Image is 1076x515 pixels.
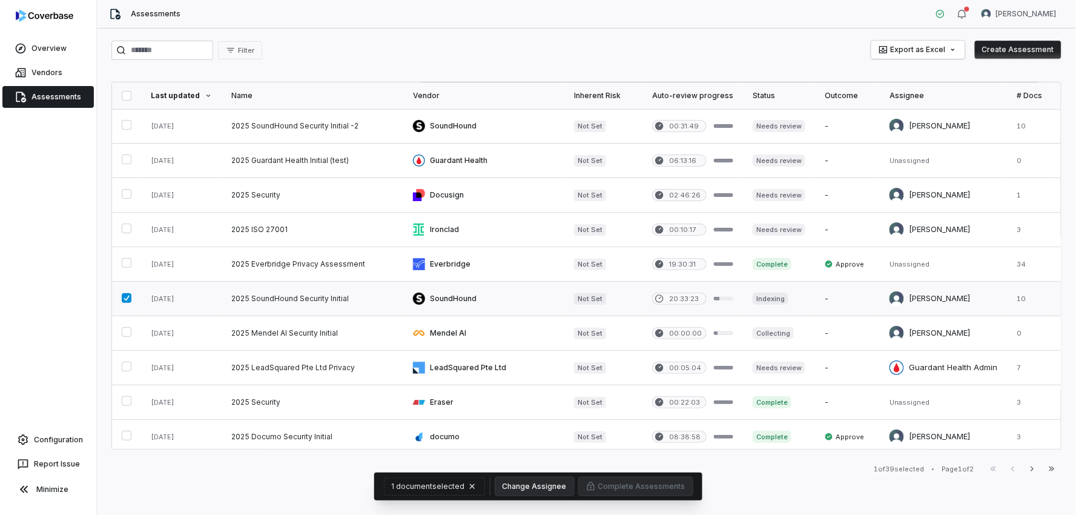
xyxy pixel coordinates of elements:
[753,91,805,101] div: Status
[392,482,465,491] span: 1 document selected
[975,41,1061,59] button: Create Assessment
[874,465,925,474] div: 1 of 39 selected
[815,282,880,316] td: -
[2,62,94,84] a: Vendors
[815,213,880,247] td: -
[815,385,880,420] td: -
[982,9,991,19] img: Arun Muthu avatar
[996,9,1057,19] span: [PERSON_NAME]
[890,430,904,444] img: Arun Muthu avatar
[825,91,870,101] div: Outcome
[815,178,880,213] td: -
[815,144,880,178] td: -
[890,222,904,237] img: Arun Muthu avatar
[151,91,212,101] div: Last updated
[815,316,880,351] td: -
[974,5,1064,23] button: Arun Muthu avatar[PERSON_NAME]
[815,109,880,144] td: -
[1017,91,1042,101] div: # Docs
[890,326,904,341] img: Arun Muthu avatar
[890,291,904,306] img: Arun Muthu avatar
[5,477,91,502] button: Minimize
[815,351,880,385] td: -
[932,465,935,473] div: •
[942,465,974,474] div: Page 1 of 2
[5,429,91,451] a: Configuration
[2,86,94,108] a: Assessments
[231,91,394,101] div: Name
[218,41,262,59] button: Filter
[5,453,91,475] button: Report Issue
[238,46,254,55] span: Filter
[16,10,73,22] img: logo-D7KZi-bG.svg
[652,91,733,101] div: Auto-review progress
[890,188,904,202] img: Arun Muthu avatar
[890,91,997,101] div: Assignee
[890,360,904,375] img: Guardant Health Admin avatar
[131,9,180,19] span: Assessments
[495,477,574,496] button: Change Assignee
[574,91,633,101] div: Inherent Risk
[890,119,904,133] img: Arun Muthu avatar
[413,91,555,101] div: Vendor
[384,477,485,496] button: 1 documentselected
[871,41,965,59] button: Export as Excel
[2,38,94,59] a: Overview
